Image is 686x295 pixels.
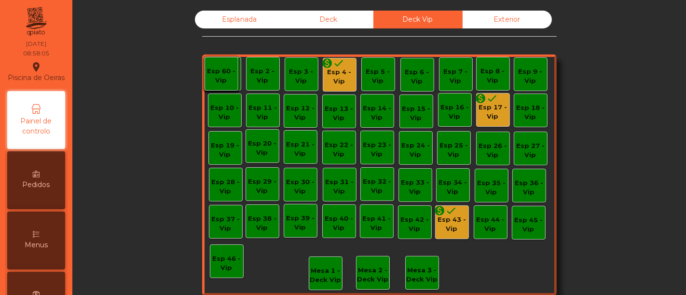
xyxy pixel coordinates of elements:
[25,240,48,250] span: Menus
[361,104,394,122] div: Esp 14 - Vip
[477,103,509,121] div: Esp 17 - Vip
[446,205,457,216] i: done
[401,67,434,86] div: Esp 6 - Vip
[477,141,509,160] div: Esp 26 - Vip
[439,103,471,121] div: Esp 16 - Vip
[208,103,241,122] div: Esp 10 - Vip
[8,60,65,84] div: Piscina de Oeiras
[398,215,431,234] div: Esp 42 - Vip
[400,104,433,123] div: Esp 15 - Vip
[323,140,356,159] div: Esp 22 - Vip
[439,67,472,86] div: Esp 7 - Vip
[514,141,547,160] div: Esp 27 - Vip
[284,140,317,159] div: Esp 21 - Vip
[210,254,243,273] div: Esp 46 - Vip
[474,215,507,234] div: Esp 44 - Vip
[514,103,547,122] div: Esp 18 - Vip
[438,141,470,160] div: Esp 25 - Vip
[246,214,279,233] div: Esp 38 - Vip
[284,104,317,122] div: Esp 12 - Vip
[361,140,394,159] div: Esp 23 - Vip
[204,56,215,68] i: monetization_on
[205,67,238,85] div: Esp 60 - Vip
[333,57,345,69] i: done
[399,141,432,160] div: Esp 24 - Vip
[475,178,508,197] div: Esp 35 - Vip
[209,177,242,196] div: Esp 28 - Vip
[323,67,356,86] div: Esp 4 - Vip
[361,177,394,196] div: Esp 32 - Vip
[284,11,373,28] div: Deck
[323,214,356,233] div: Esp 40 - Vip
[477,67,509,85] div: Esp 8 - Vip
[246,139,279,158] div: Esp 20 - Vip
[209,215,242,233] div: Esp 37 - Vip
[399,178,432,197] div: Esp 33 - Vip
[284,177,317,196] div: Esp 30 - Vip
[362,67,395,86] div: Esp 5 - Vip
[475,93,487,104] i: monetization_on
[215,56,227,68] i: done
[323,104,356,123] div: Esp 13 - Vip
[24,5,48,39] img: qpiato
[209,141,242,160] div: Esp 19 - Vip
[360,214,393,233] div: Esp 41 - Vip
[284,214,317,232] div: Esp 39 - Vip
[247,67,279,85] div: Esp 2 - Vip
[247,103,279,122] div: Esp 11 - Vip
[10,116,63,136] span: Painel de controlo
[323,177,356,196] div: Esp 31 - Vip
[436,215,468,234] div: Esp 43 - Vip
[23,49,49,58] div: 08:58:05
[322,57,333,69] i: monetization_on
[434,205,446,216] i: monetization_on
[23,180,50,190] span: Pedidos
[512,215,545,234] div: Esp 45 - Vip
[463,11,552,28] div: Exterior
[309,266,342,285] div: Mesa 1 - Deck Vip
[406,266,439,284] div: Mesa 3 - Deck Vip
[514,67,547,86] div: Esp 9 - Vip
[195,11,284,28] div: Esplanada
[487,93,498,104] i: done
[357,266,389,284] div: Mesa 2 - Deck Vip
[285,67,318,86] div: Esp 3 - Vip
[513,178,546,197] div: Esp 36 - Vip
[437,178,469,197] div: Esp 34 - Vip
[373,11,463,28] div: Deck Vip
[26,40,46,48] div: [DATE]
[246,177,279,196] div: Esp 29 - Vip
[30,61,42,73] i: location_on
